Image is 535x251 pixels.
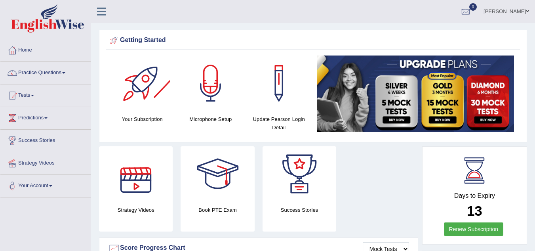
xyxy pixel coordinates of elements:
[263,206,336,214] h4: Success Stories
[0,84,91,104] a: Tests
[444,222,504,236] a: Renew Subscription
[467,203,482,218] b: 13
[0,152,91,172] a: Strategy Videos
[431,192,518,199] h4: Days to Expiry
[181,206,254,214] h4: Book PTE Exam
[0,39,91,59] a: Home
[0,130,91,149] a: Success Stories
[99,206,173,214] h4: Strategy Videos
[0,107,91,127] a: Predictions
[0,175,91,195] a: Your Account
[469,3,477,11] span: 0
[108,34,518,46] div: Getting Started
[249,115,309,132] h4: Update Pearson Login Detail
[112,115,173,123] h4: Your Subscription
[181,115,241,123] h4: Microphone Setup
[317,56,514,132] img: small5.jpg
[0,62,91,82] a: Practice Questions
